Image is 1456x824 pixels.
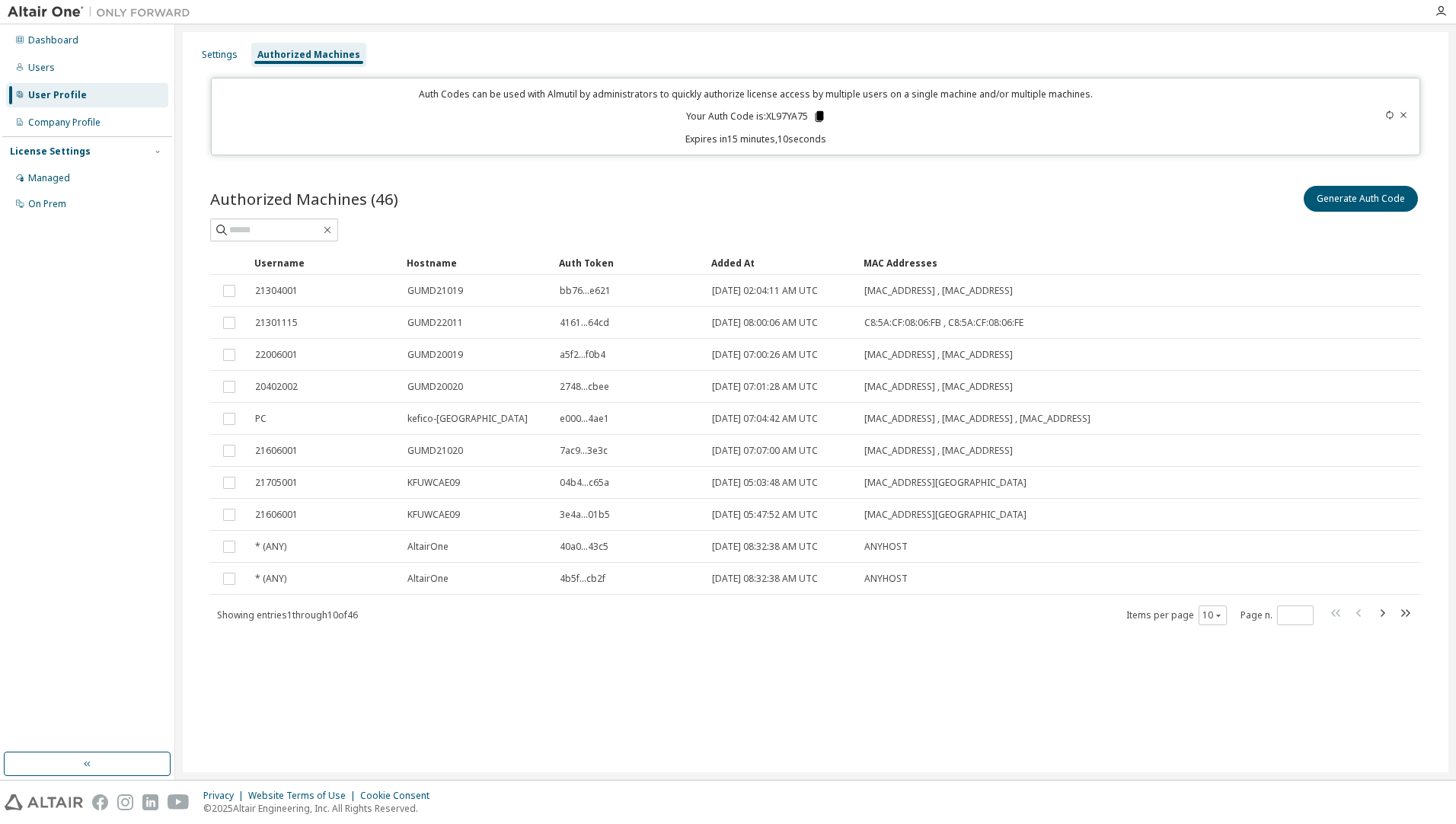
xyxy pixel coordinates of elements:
img: altair_logo.svg [5,794,83,810]
div: Hostname [407,251,547,275]
span: [DATE] 05:47:52 AM UTC [712,509,818,521]
span: GUMD21019 [407,285,463,297]
span: [MAC_ADDRESS][GEOGRAPHIC_DATA] [864,477,1027,489]
button: 10 [1202,609,1223,621]
span: [DATE] 07:04:42 AM UTC [712,413,818,425]
span: [MAC_ADDRESS][GEOGRAPHIC_DATA] [864,509,1027,521]
img: Altair One [8,5,198,20]
span: bb76...e621 [560,285,611,297]
span: 20402002 [255,381,298,393]
div: Privacy [203,790,248,802]
span: 21606001 [255,509,298,521]
span: 21705001 [255,477,298,489]
span: PC [255,413,267,425]
span: C8:5A:CF:08:06:FB , C8:5A:CF:08:06:FE [864,317,1023,329]
div: Auth Token [559,251,699,275]
img: youtube.svg [168,794,190,810]
span: [DATE] 07:00:26 AM UTC [712,349,818,361]
span: AltairOne [407,541,449,553]
span: Authorized Machines (46) [210,188,398,209]
span: kefico-[GEOGRAPHIC_DATA] [407,413,528,425]
span: GUMD20019 [407,349,463,361]
span: 22006001 [255,349,298,361]
div: License Settings [10,145,91,158]
span: [DATE] 08:32:38 AM UTC [712,541,818,553]
p: Expires in 15 minutes, 10 seconds [221,133,1292,145]
span: [MAC_ADDRESS] , [MAC_ADDRESS] [864,445,1013,457]
span: 7ac9...3e3c [560,445,608,457]
span: 21606001 [255,445,298,457]
img: instagram.svg [117,794,133,810]
div: Users [28,62,55,74]
button: Generate Auth Code [1304,186,1418,212]
img: facebook.svg [92,794,108,810]
span: ANYHOST [864,541,908,553]
span: [DATE] 05:03:48 AM UTC [712,477,818,489]
div: Added At [711,251,851,275]
div: Company Profile [28,117,101,129]
span: ANYHOST [864,573,908,585]
span: 04b4...c65a [560,477,609,489]
span: AltairOne [407,573,449,585]
p: Auth Codes can be used with Almutil by administrators to quickly authorize license access by mult... [221,88,1292,101]
span: GUMD20020 [407,381,463,393]
span: [DATE] 02:04:11 AM UTC [712,285,818,297]
span: e000...4ae1 [560,413,609,425]
div: Cookie Consent [360,790,439,802]
span: 40a0...43c5 [560,541,608,553]
p: Your Auth Code is: XL97YA75 [686,110,826,123]
span: [DATE] 07:01:28 AM UTC [712,381,818,393]
p: © 2025 Altair Engineering, Inc. All Rights Reserved. [203,802,439,815]
img: linkedin.svg [142,794,158,810]
span: Page n. [1240,605,1314,625]
span: [DATE] 08:00:06 AM UTC [712,317,818,329]
span: [DATE] 07:07:00 AM UTC [712,445,818,457]
div: Managed [28,172,70,184]
span: KFUWCAE09 [407,477,460,489]
span: a5f2...f0b4 [560,349,605,361]
div: Settings [202,49,238,61]
span: 3e4a...01b5 [560,509,610,521]
span: [MAC_ADDRESS] , [MAC_ADDRESS] [864,285,1013,297]
span: GUMD21020 [407,445,463,457]
span: * (ANY) [255,541,286,553]
span: [MAC_ADDRESS] , [MAC_ADDRESS] , [MAC_ADDRESS] [864,413,1090,425]
span: 21301115 [255,317,298,329]
span: 2748...cbee [560,381,609,393]
div: User Profile [28,89,87,101]
div: On Prem [28,198,66,210]
span: Items per page [1126,605,1227,625]
span: [MAC_ADDRESS] , [MAC_ADDRESS] [864,349,1013,361]
span: 4161...64cd [560,317,609,329]
span: [DATE] 08:32:38 AM UTC [712,573,818,585]
span: GUMD22011 [407,317,463,329]
div: MAC Addresses [864,251,1266,275]
span: [MAC_ADDRESS] , [MAC_ADDRESS] [864,381,1013,393]
span: * (ANY) [255,573,286,585]
span: 4b5f...cb2f [560,573,605,585]
div: Username [254,251,394,275]
div: Authorized Machines [257,49,360,61]
div: Dashboard [28,34,78,46]
div: Website Terms of Use [248,790,360,802]
span: Showing entries 1 through 10 of 46 [217,608,358,621]
span: KFUWCAE09 [407,509,460,521]
span: 21304001 [255,285,298,297]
